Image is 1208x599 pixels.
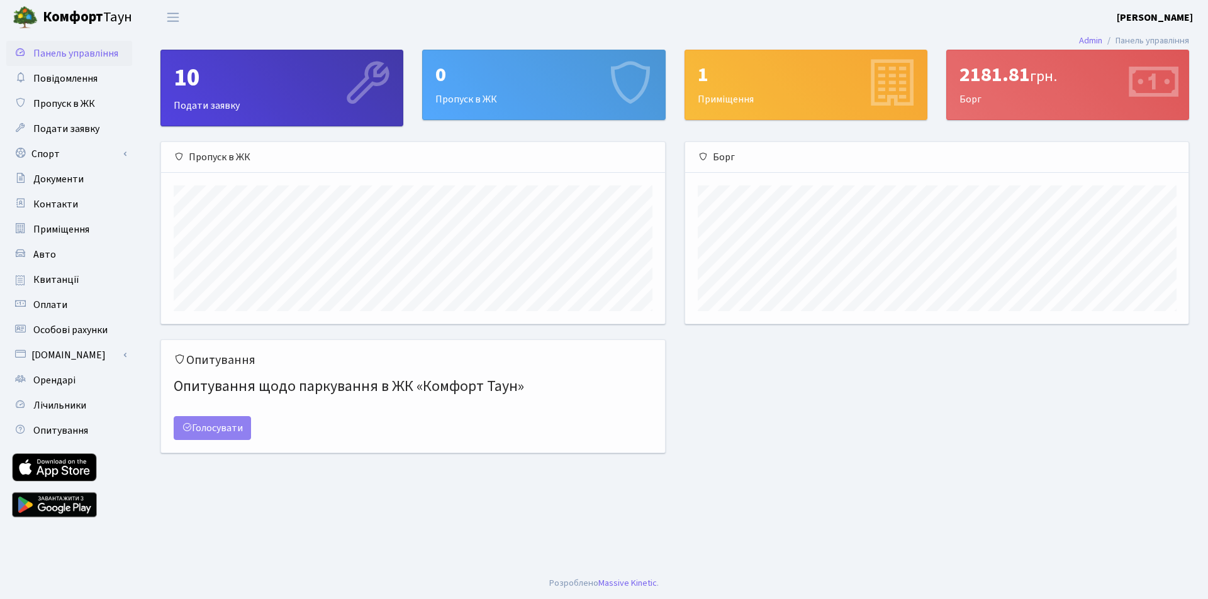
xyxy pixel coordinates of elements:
span: Авто [33,248,56,261]
a: Admin [1079,34,1102,47]
a: Розроблено [549,576,598,590]
span: Лічильники [33,398,86,412]
a: [PERSON_NAME] [1117,10,1193,25]
a: 10Подати заявку [160,50,403,126]
nav: breadcrumb [1060,28,1208,54]
a: 0Пропуск в ЖК [422,50,665,120]
div: Борг [685,142,1189,173]
div: Пропуск в ЖК [161,142,665,173]
div: 0 [435,63,652,87]
span: Орендарі [33,373,75,387]
span: Панель управління [33,47,118,60]
b: Комфорт [43,7,103,27]
a: [DOMAIN_NAME] [6,343,132,368]
span: Пропуск в ЖК [33,97,95,111]
a: Орендарі [6,368,132,393]
a: Голосувати [174,416,251,440]
div: . [549,576,659,590]
b: [PERSON_NAME] [1117,11,1193,25]
a: Подати заявку [6,116,132,141]
a: Спорт [6,141,132,167]
a: Особові рахунки [6,317,132,343]
a: Повідомлення [6,66,132,91]
a: Massive Kinetic [598,576,657,590]
span: Особові рахунки [33,323,108,337]
div: 2181.81 [959,63,1176,87]
a: Приміщення [6,217,132,242]
span: Приміщення [33,223,89,236]
h4: Опитування щодо паркування в ЖК «Комфорт Таун» [174,373,652,401]
span: Таун [43,7,132,28]
div: 10 [174,63,390,93]
div: Борг [947,50,1188,119]
div: 1 [698,63,914,87]
h5: Опитування [174,353,652,368]
div: Пропуск в ЖК [423,50,664,119]
span: Оплати [33,298,67,312]
div: Приміщення [685,50,927,119]
button: Переключити навігацію [157,7,189,28]
span: Контакти [33,197,78,211]
span: Подати заявку [33,122,99,136]
a: Пропуск в ЖК [6,91,132,116]
span: Документи [33,172,84,186]
a: Лічильники [6,393,132,418]
li: Панель управління [1102,34,1189,48]
span: Повідомлення [33,72,98,85]
div: Подати заявку [161,50,403,126]
a: Панель управління [6,41,132,66]
a: Оплати [6,292,132,317]
a: Документи [6,167,132,192]
span: Квитанції [33,273,79,287]
img: logo.png [13,5,38,30]
span: грн. [1030,65,1057,87]
a: Квитанції [6,267,132,292]
span: Опитування [33,424,88,437]
a: Авто [6,242,132,267]
a: Контакти [6,192,132,217]
a: 1Приміщення [685,50,927,120]
a: Опитування [6,418,132,443]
